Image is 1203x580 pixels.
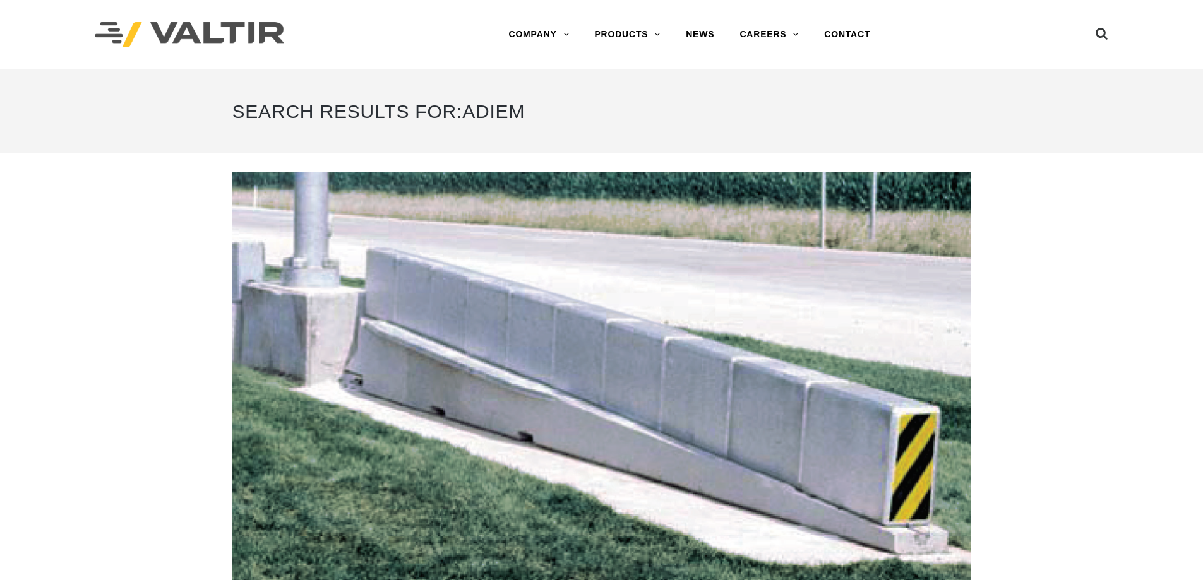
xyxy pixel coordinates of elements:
a: NEWS [673,22,727,47]
a: PRODUCTS [582,22,673,47]
h1: Search Results for: [232,88,971,134]
a: CONTACT [811,22,883,47]
a: CAREERS [727,22,811,47]
span: Adiem [462,101,525,122]
img: Valtir [95,22,284,48]
a: COMPANY [496,22,582,47]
